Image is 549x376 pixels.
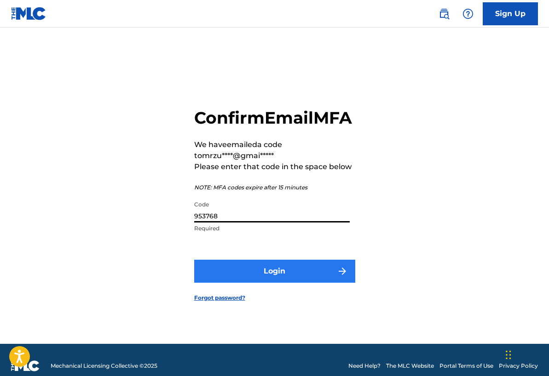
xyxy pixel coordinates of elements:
[439,8,450,19] img: search
[386,362,434,370] a: The MLC Website
[11,360,40,371] img: logo
[499,362,538,370] a: Privacy Policy
[337,266,348,277] img: f7272a7cc735f4ea7f67.svg
[348,362,381,370] a: Need Help?
[11,7,46,20] img: MLC Logo
[435,5,453,23] a: Public Search
[439,362,493,370] a: Portal Terms of Use
[194,224,350,233] p: Required
[483,2,538,25] a: Sign Up
[462,8,474,19] img: help
[194,260,355,283] button: Login
[194,183,355,192] p: NOTE: MFA codes expire after 15 minutes
[503,332,549,376] iframe: Chat Widget
[194,108,355,128] h2: Confirm Email MFA
[194,294,245,302] a: Forgot password?
[51,362,157,370] span: Mechanical Licensing Collective © 2025
[506,341,511,369] div: Drag
[459,5,477,23] div: Help
[194,161,355,172] p: Please enter that code in the space below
